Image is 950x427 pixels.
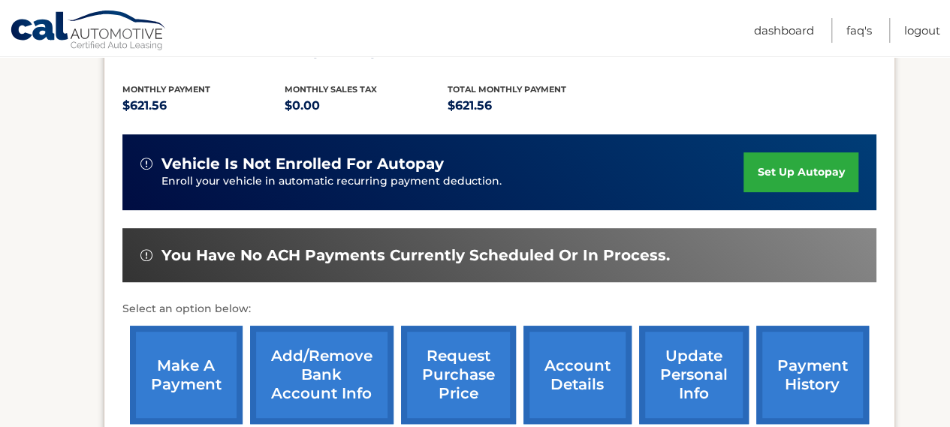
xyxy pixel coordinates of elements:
[401,326,516,424] a: request purchase price
[250,326,394,424] a: Add/Remove bank account info
[639,326,749,424] a: update personal info
[285,84,377,95] span: Monthly sales Tax
[161,155,444,173] span: vehicle is not enrolled for autopay
[140,158,152,170] img: alert-white.svg
[448,95,611,116] p: $621.56
[122,300,876,318] p: Select an option below:
[161,173,744,190] p: Enroll your vehicle in automatic recurring payment deduction.
[161,246,670,265] span: You have no ACH payments currently scheduled or in process.
[846,18,872,43] a: FAQ's
[130,326,243,424] a: make a payment
[904,18,940,43] a: Logout
[122,84,210,95] span: Monthly Payment
[140,249,152,261] img: alert-white.svg
[448,84,566,95] span: Total Monthly Payment
[10,10,167,53] a: Cal Automotive
[285,95,448,116] p: $0.00
[122,95,285,116] p: $621.56
[743,152,858,192] a: set up autopay
[756,326,869,424] a: payment history
[754,18,814,43] a: Dashboard
[523,326,632,424] a: account details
